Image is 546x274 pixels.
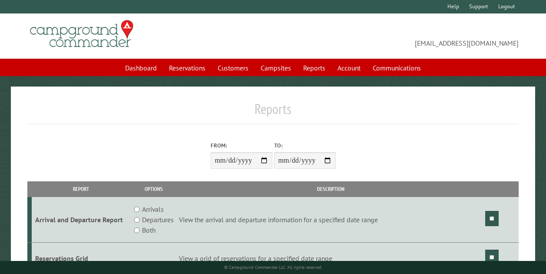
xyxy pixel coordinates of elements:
[178,197,484,243] td: View the arrival and departure information for a specified date range
[142,225,156,235] label: Both
[32,181,130,197] th: Report
[298,60,331,76] a: Reports
[27,17,136,51] img: Campground Commander
[224,264,322,270] small: © Campground Commander LLC. All rights reserved.
[211,141,272,150] label: From:
[178,181,484,197] th: Description
[130,181,178,197] th: Options
[27,100,519,124] h1: Reports
[332,60,366,76] a: Account
[212,60,254,76] a: Customers
[367,60,426,76] a: Communications
[274,141,336,150] label: To:
[164,60,211,76] a: Reservations
[142,214,174,225] label: Departures
[142,204,164,214] label: Arrivals
[255,60,296,76] a: Campsites
[273,24,519,48] span: [EMAIL_ADDRESS][DOMAIN_NAME]
[120,60,162,76] a: Dashboard
[32,197,130,243] td: Arrival and Departure Report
